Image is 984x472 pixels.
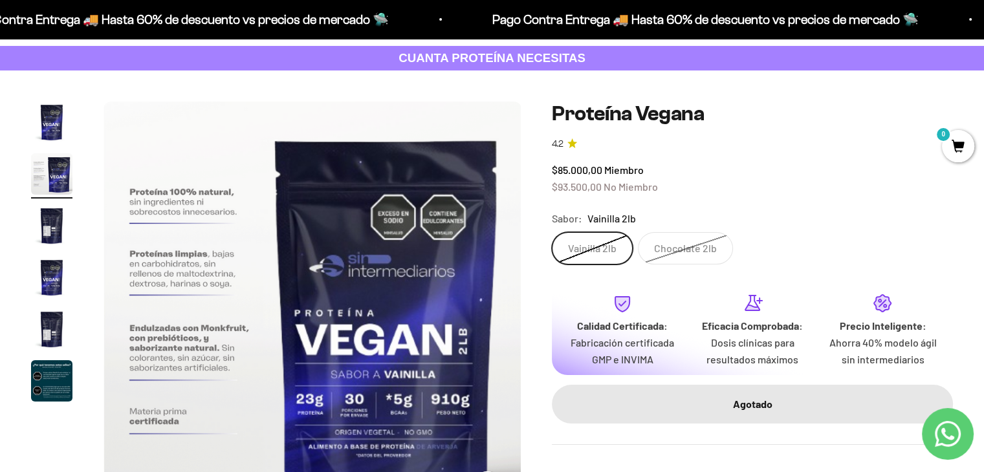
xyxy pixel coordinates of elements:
[16,165,268,188] div: Un mejor precio
[552,137,953,151] a: 4.24.2 de 5.0 estrellas
[210,194,268,216] button: Enviar
[31,360,72,402] img: Proteína Vegana
[828,334,937,367] p: Ahorra 40% modelo ágil sin intermediarios
[698,334,807,367] p: Dosis clínicas para resultados máximos
[31,308,72,350] img: Proteína Vegana
[552,137,563,151] span: 4.2
[552,164,602,176] span: $85.000,00
[16,139,268,162] div: Un video del producto
[31,360,72,405] button: Ir al artículo 6
[31,205,72,250] button: Ir al artículo 3
[399,51,585,65] strong: CUANTA PROTEÍNA NECESITAS
[567,334,677,367] p: Fabricación certificada GMP e INVIMA
[552,210,582,227] legend: Sabor:
[31,102,72,143] img: Proteína Vegana
[604,180,658,193] span: No Miembro
[31,153,72,195] img: Proteína Vegana
[578,396,927,413] div: Agotado
[212,194,267,216] span: Enviar
[587,210,636,227] span: Vainilla 2lb
[942,140,974,155] a: 0
[552,102,953,126] h1: Proteína Vegana
[31,102,72,147] button: Ir al artículo 1
[31,153,72,198] button: Ir al artículo 2
[31,257,72,298] img: Proteína Vegana
[552,385,953,424] button: Agotado
[604,164,644,176] span: Miembro
[16,113,268,136] div: Una promoción especial
[839,319,926,332] strong: Precio Inteligente:
[491,9,917,30] p: Pago Contra Entrega 🚚 Hasta 60% de descuento vs precios de mercado 🛸
[16,61,268,84] div: Más información sobre los ingredientes
[577,319,668,332] strong: Calidad Certificada:
[31,257,72,302] button: Ir al artículo 4
[16,21,268,50] p: ¿Qué te haría sentir más seguro de comprar este producto?
[31,205,72,246] img: Proteína Vegana
[702,319,803,332] strong: Eficacia Comprobada:
[31,308,72,354] button: Ir al artículo 5
[552,180,602,193] span: $93.500,00
[935,127,951,142] mark: 0
[16,87,268,110] div: Reseñas de otros clientes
